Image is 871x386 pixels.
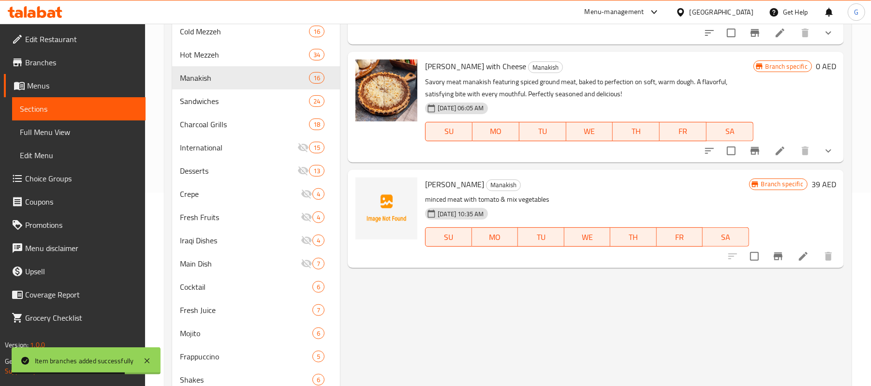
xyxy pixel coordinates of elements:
div: items [309,49,325,60]
button: show more [817,139,840,163]
div: Manakish [486,179,521,191]
div: items [312,351,325,362]
a: Edit menu item [774,145,786,157]
span: SA [707,230,745,244]
svg: Inactive section [301,235,312,246]
div: Charcoal Grills [180,119,309,130]
span: Full Menu View [20,126,138,138]
span: 7 [313,306,324,315]
div: International [180,142,297,153]
span: TU [523,124,562,138]
a: Coverage Report [4,283,146,306]
button: delete [794,139,817,163]
span: 16 [310,74,324,83]
button: TH [610,227,657,247]
span: Branch specific [762,62,812,71]
div: Iraqi Dishes4 [172,229,340,252]
span: 18 [310,120,324,129]
span: WE [568,230,607,244]
svg: Inactive section [297,165,309,177]
span: [DATE] 10:35 AM [434,209,487,219]
p: minced meat with tomato & mix vegetables [425,193,749,206]
span: G [854,7,858,17]
button: sort-choices [698,139,721,163]
h6: 39 AED [812,178,836,191]
span: Cocktail [180,281,312,293]
span: Branches [25,57,138,68]
span: Get support on: [5,355,49,368]
div: Crepe4 [172,182,340,206]
div: items [309,95,325,107]
span: Crepe [180,188,301,200]
span: Manakish [180,72,309,84]
button: SA [707,122,753,141]
span: 16 [310,27,324,36]
span: 4 [313,190,324,199]
span: FR [664,124,703,138]
button: delete [817,245,840,268]
div: Manakish [528,61,563,73]
img: Lahmi Bel Ajeen [355,178,417,239]
span: TU [522,230,561,244]
a: Upsell [4,260,146,283]
a: Menu disclaimer [4,237,146,260]
button: show more [817,21,840,45]
button: WE [564,227,611,247]
span: 7 [313,259,324,268]
a: Grocery Checklist [4,306,146,329]
div: Charcoal Grills18 [172,113,340,136]
a: Promotions [4,213,146,237]
div: Desserts13 [172,159,340,182]
button: Branch-specific-item [743,21,767,45]
div: Frappuccino [180,351,312,362]
a: Coupons [4,190,146,213]
span: Coupons [25,196,138,208]
svg: Show Choices [823,145,834,157]
span: [PERSON_NAME] with Cheese [425,59,526,74]
svg: Inactive section [301,188,312,200]
span: Edit Restaurant [25,33,138,45]
span: 6 [313,375,324,385]
div: items [312,188,325,200]
svg: Inactive section [301,211,312,223]
span: 24 [310,97,324,106]
span: SU [429,230,468,244]
span: Fresh Fruits [180,211,301,223]
div: Hot Mezzeh34 [172,43,340,66]
span: WE [570,124,609,138]
button: Branch-specific-item [743,139,767,163]
div: items [312,374,325,386]
svg: Inactive section [301,258,312,269]
span: Hot Mezzeh [180,49,309,60]
p: Savory meat manakish featuring spiced ground meat, baked to perfection on soft, warm dough. A fla... [425,76,753,100]
span: TH [617,124,656,138]
span: Sandwiches [180,95,309,107]
span: Shakes [180,374,312,386]
div: Main Dish [180,258,301,269]
span: Cold Mezzeh [180,26,309,37]
a: Edit Restaurant [4,28,146,51]
div: Sandwiches24 [172,89,340,113]
span: SU [429,124,469,138]
div: Manakish16 [172,66,340,89]
div: Frappuccino5 [172,345,340,368]
div: Iraqi Dishes [180,235,301,246]
button: SA [703,227,749,247]
span: TH [614,230,653,244]
span: Select to update [721,23,741,43]
div: Main Dish7 [172,252,340,275]
a: Branches [4,51,146,74]
div: Item branches added successfully [35,356,133,366]
h6: 0 AED [816,59,836,73]
button: delete [794,21,817,45]
span: Mojito [180,327,312,339]
button: TU [518,227,564,247]
span: 6 [313,282,324,292]
span: SA [710,124,750,138]
svg: Inactive section [297,142,309,153]
span: MO [476,124,516,138]
button: FR [660,122,707,141]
